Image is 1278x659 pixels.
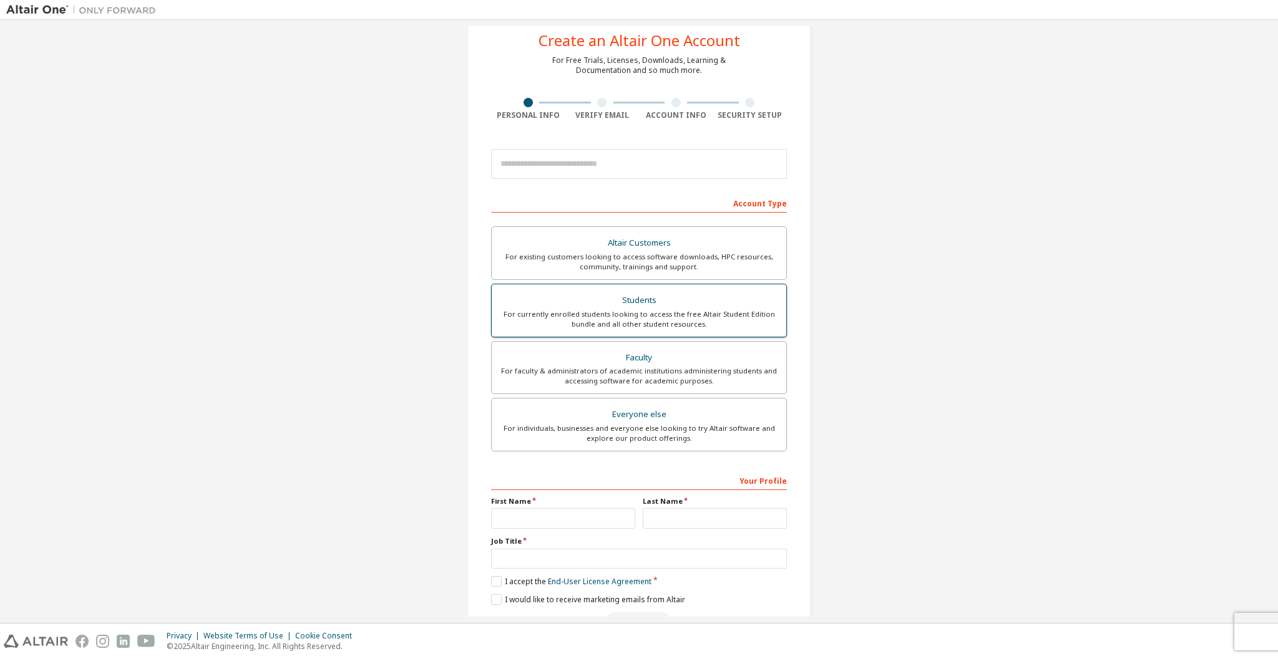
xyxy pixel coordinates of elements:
div: Students [499,292,779,309]
img: facebook.svg [76,635,89,648]
div: For currently enrolled students looking to access the free Altair Student Edition bundle and all ... [499,309,779,329]
div: Faculty [499,349,779,367]
div: For faculty & administrators of academic institutions administering students and accessing softwa... [499,366,779,386]
div: Altair Customers [499,234,779,252]
div: For individuals, businesses and everyone else looking to try Altair software and explore our prod... [499,423,779,443]
label: Last Name [643,496,787,506]
label: I would like to receive marketing emails from Altair [491,594,685,605]
div: Website Terms of Use [203,631,295,641]
img: altair_logo.svg [4,635,68,648]
img: youtube.svg [137,635,155,648]
div: Your Profile [491,470,787,490]
div: For Free Trials, Licenses, Downloads, Learning & Documentation and so much more. [552,55,726,75]
div: Everyone else [499,406,779,423]
p: © 2025 Altair Engineering, Inc. All Rights Reserved. [167,641,359,652]
a: End-User License Agreement [548,576,651,587]
div: Account Type [491,193,787,213]
div: For existing customers looking to access software downloads, HPC resources, community, trainings ... [499,252,779,272]
img: instagram.svg [96,635,109,648]
div: Privacy [167,631,203,641]
div: Verify Email [565,110,640,120]
label: Job Title [491,536,787,546]
div: Security Setup [713,110,788,120]
img: Altair One [6,4,162,16]
div: Account Info [639,110,713,120]
div: Create an Altair One Account [539,33,740,48]
div: Personal Info [491,110,565,120]
label: I accept the [491,576,651,587]
img: linkedin.svg [117,635,130,648]
label: First Name [491,496,635,506]
div: Read and acccept EULA to continue [491,612,787,631]
div: Cookie Consent [295,631,359,641]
